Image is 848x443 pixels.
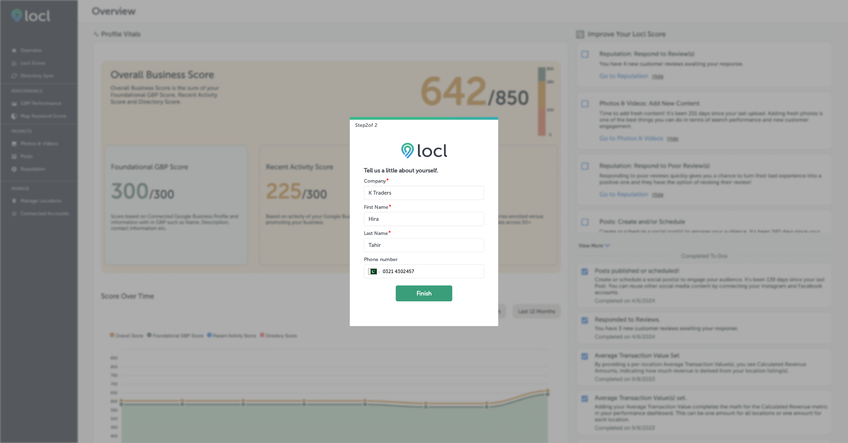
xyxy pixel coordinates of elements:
[401,142,447,159] img: LOCL logo
[364,204,388,210] label: First Name
[350,117,377,128] p: Step 2 of 2
[364,256,397,262] label: Phone number
[364,230,388,236] label: Last Name
[364,178,386,184] label: Company
[382,268,480,274] input: Phone number
[364,167,438,174] strong: Tell us a little about yourself.
[396,285,452,301] button: Finish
